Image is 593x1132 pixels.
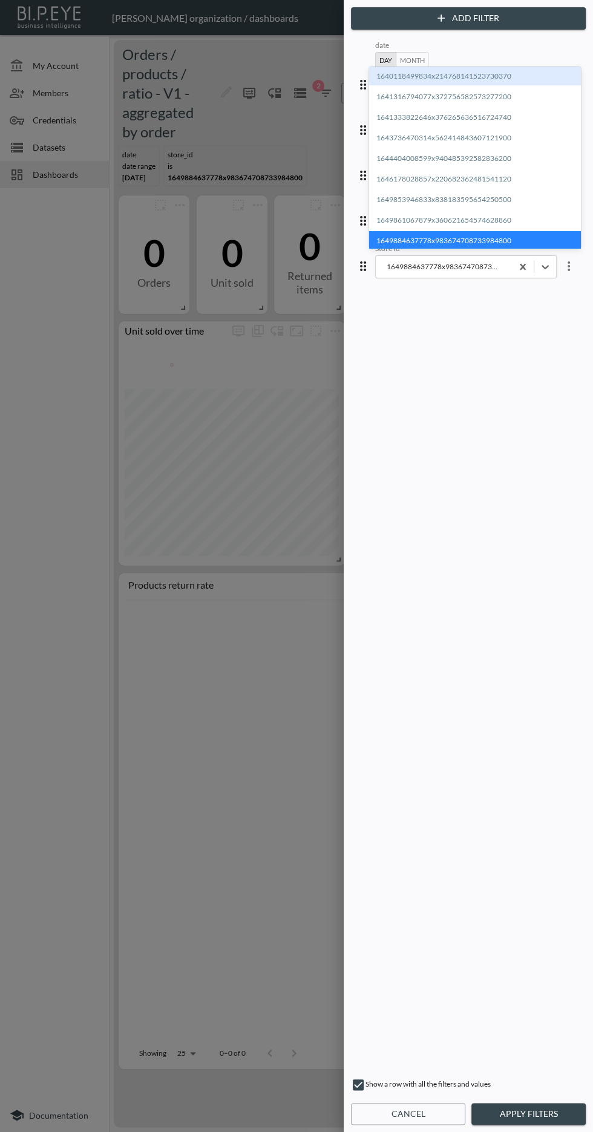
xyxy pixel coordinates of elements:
div: 1649884637778x983674708733984800 [382,260,506,273]
div: 1649861067879x360621654574628860 [369,211,581,229]
span: 1641333822646x376265636516724740 [369,108,581,128]
button: Month [396,52,429,69]
span: 1649861067879x360621654574628860 [369,211,581,231]
span: 1640118499834x214768141523730370 [369,67,581,87]
span: 1646178028857x220682362481541120 [369,169,581,190]
span: 1649853946833x838183595654250500 [369,190,581,211]
button: Add Filter [351,7,586,30]
span: 1643736470314x562414843607121900 [369,128,581,149]
button: Day [375,52,396,69]
div: 1644404008599x940485392582836200 [369,149,581,168]
div: 1641316794077x372756582573277200 [369,87,581,106]
div: Store Id [375,244,557,255]
div: 2025-05-01 [375,41,581,97]
div: Show a row with all the filters and values [351,1078,586,1097]
button: Apply Filters [471,1103,586,1125]
div: 1646178028857x220682362481541120 [369,169,581,188]
div: 1649884637778x983674708733984800 [369,231,581,250]
div: 1649853946833x838183595654250500 [369,190,581,209]
span: 1641316794077x372756582573277200 [369,87,581,108]
div: 1640118499834x214768141523730370 [369,67,581,85]
button: more [557,254,581,278]
div: 1641333822646x376265636516724740 [369,108,581,126]
div: date [375,41,557,52]
span: 1649884637778x983674708733984800 [369,231,581,252]
span: 1644404008599x940485392582836200 [369,149,581,169]
div: 1649884637778x983674708733984800 [375,244,581,278]
div: 1643736470314x562414843607121900 [369,128,581,147]
button: Cancel [351,1103,465,1125]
